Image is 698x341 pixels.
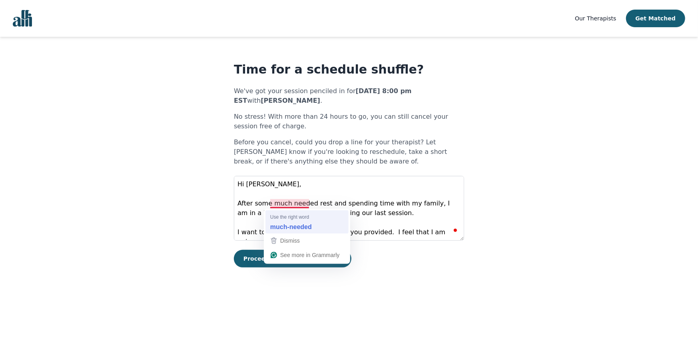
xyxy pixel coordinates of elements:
p: No stress! With more than 24 hours to go, you can still cancel your session free of charge. [234,112,464,131]
img: alli logo [13,10,32,27]
span: Our Therapists [575,15,616,22]
h1: Time for a schedule shuffle? [234,62,464,77]
button: Proceed with Your Cancellation [234,250,351,267]
p: Before you cancel, could you drop a line for your therapist? Let [PERSON_NAME] know if you're loo... [234,138,464,166]
a: Our Therapists [575,14,616,23]
textarea: To enrich screen reader interactions, please activate Accessibility in Grammarly extension settings [234,176,464,241]
button: Get Matched [626,10,685,27]
b: [PERSON_NAME] [261,97,320,104]
p: We've got your session penciled in for with . [234,86,464,106]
